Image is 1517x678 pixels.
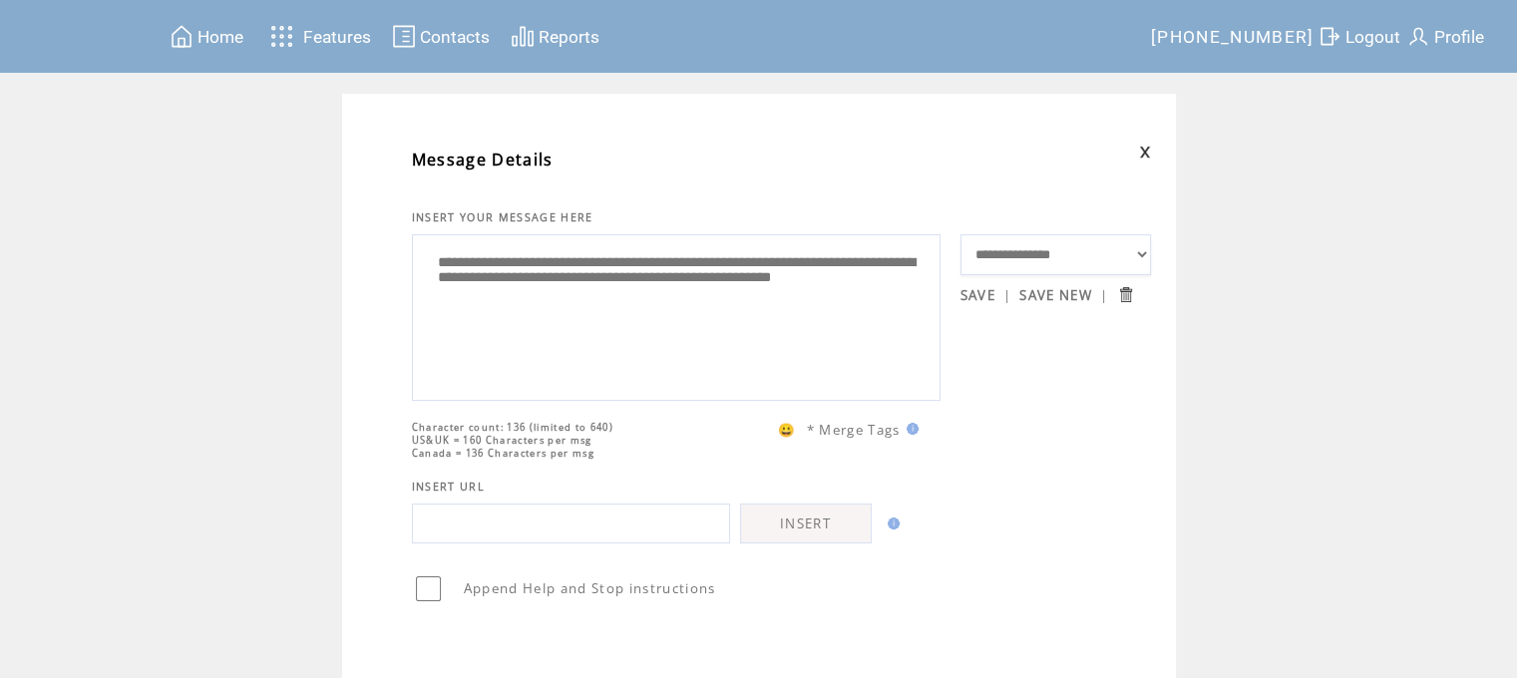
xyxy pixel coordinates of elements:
[303,27,371,47] span: Features
[420,27,490,47] span: Contacts
[1345,27,1400,47] span: Logout
[882,517,900,529] img: help.gif
[1403,21,1487,52] a: Profile
[1151,27,1315,47] span: [PHONE_NUMBER]
[1318,24,1341,49] img: exit.svg
[170,24,193,49] img: home.svg
[392,24,416,49] img: contacts.svg
[1003,286,1011,304] span: |
[412,210,593,224] span: INSERT YOUR MESSAGE HERE
[740,504,872,543] a: INSERT
[960,286,995,304] a: SAVE
[511,24,535,49] img: chart.svg
[1100,286,1108,304] span: |
[778,421,796,439] span: 😀
[1434,27,1484,47] span: Profile
[412,421,613,434] span: Character count: 136 (limited to 640)
[389,21,493,52] a: Contacts
[807,421,901,439] span: * Merge Tags
[539,27,599,47] span: Reports
[412,434,592,447] span: US&UK = 160 Characters per msg
[1406,24,1430,49] img: profile.svg
[1116,285,1135,304] input: Submit
[261,17,374,56] a: Features
[264,20,299,53] img: features.svg
[1315,21,1403,52] a: Logout
[508,21,602,52] a: Reports
[412,447,594,460] span: Canada = 136 Characters per msg
[901,423,919,435] img: help.gif
[197,27,243,47] span: Home
[412,149,554,170] span: Message Details
[1019,286,1092,304] a: SAVE NEW
[167,21,246,52] a: Home
[412,480,485,494] span: INSERT URL
[464,579,716,597] span: Append Help and Stop instructions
